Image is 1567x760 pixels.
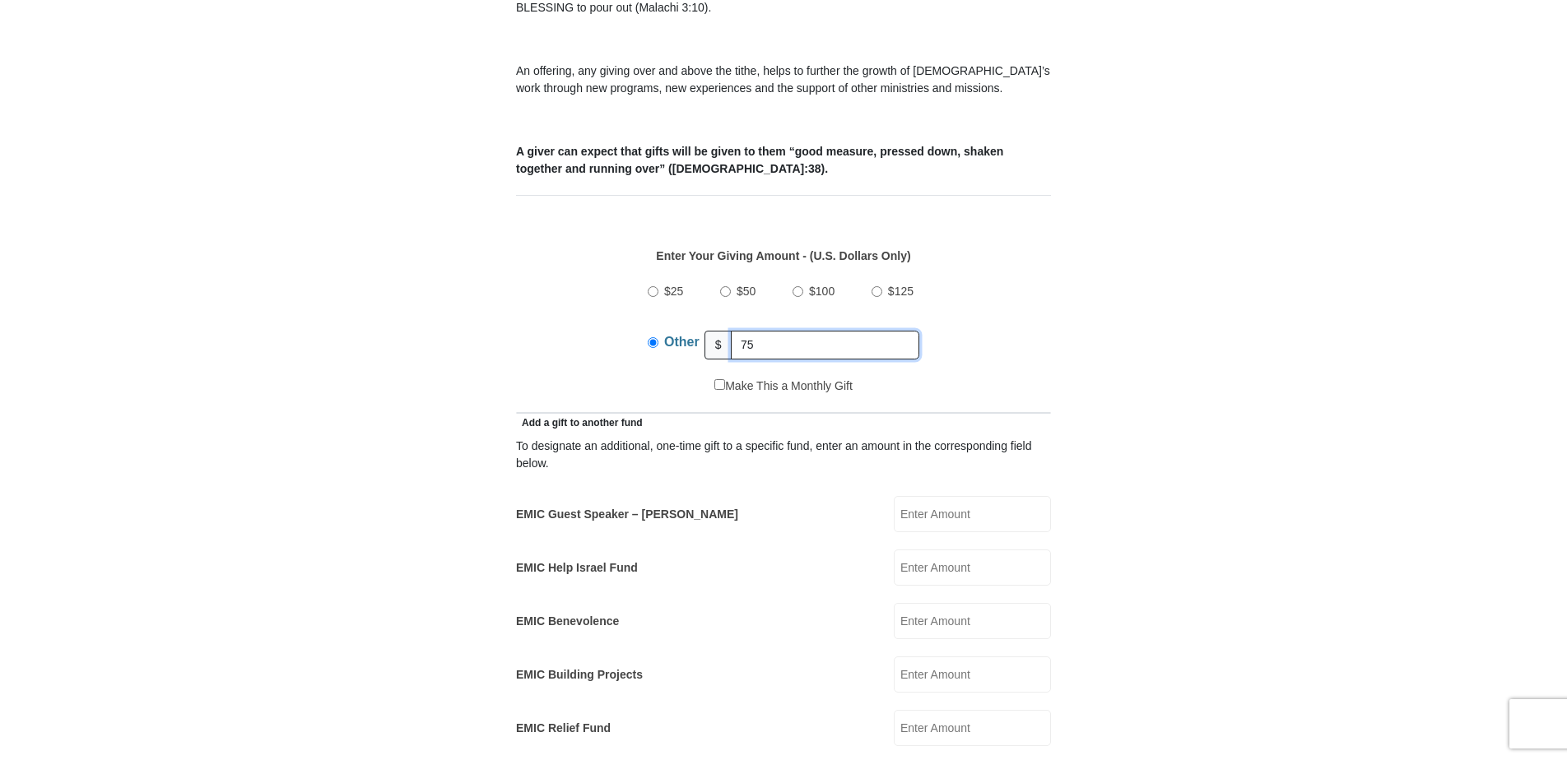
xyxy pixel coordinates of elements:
input: Other Amount [731,331,919,359]
label: EMIC Benevolence [516,613,619,630]
div: To designate an additional, one-time gift to a specific fund, enter an amount in the correspondin... [516,438,1051,472]
label: Make This a Monthly Gift [714,378,853,395]
input: Enter Amount [894,656,1051,693]
span: Other [664,335,700,349]
strong: Enter Your Giving Amount - (U.S. Dollars Only) [656,249,910,262]
label: EMIC Relief Fund [516,720,611,737]
input: Enter Amount [894,496,1051,532]
input: Enter Amount [894,549,1051,586]
span: $25 [664,285,683,298]
span: $ [704,331,732,359]
input: Enter Amount [894,603,1051,639]
span: $125 [888,285,914,298]
b: A giver can expect that gifts will be given to them “good measure, pressed down, shaken together ... [516,145,1003,175]
span: Add a gift to another fund [516,417,643,429]
label: EMIC Guest Speaker – [PERSON_NAME] [516,506,738,523]
input: Make This a Monthly Gift [714,379,725,390]
p: An offering, any giving over and above the tithe, helps to further the growth of [DEMOGRAPHIC_DAT... [516,63,1051,97]
input: Enter Amount [894,710,1051,746]
label: EMIC Help Israel Fund [516,559,638,577]
span: $100 [809,285,835,298]
span: $50 [737,285,756,298]
label: EMIC Building Projects [516,666,643,684]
